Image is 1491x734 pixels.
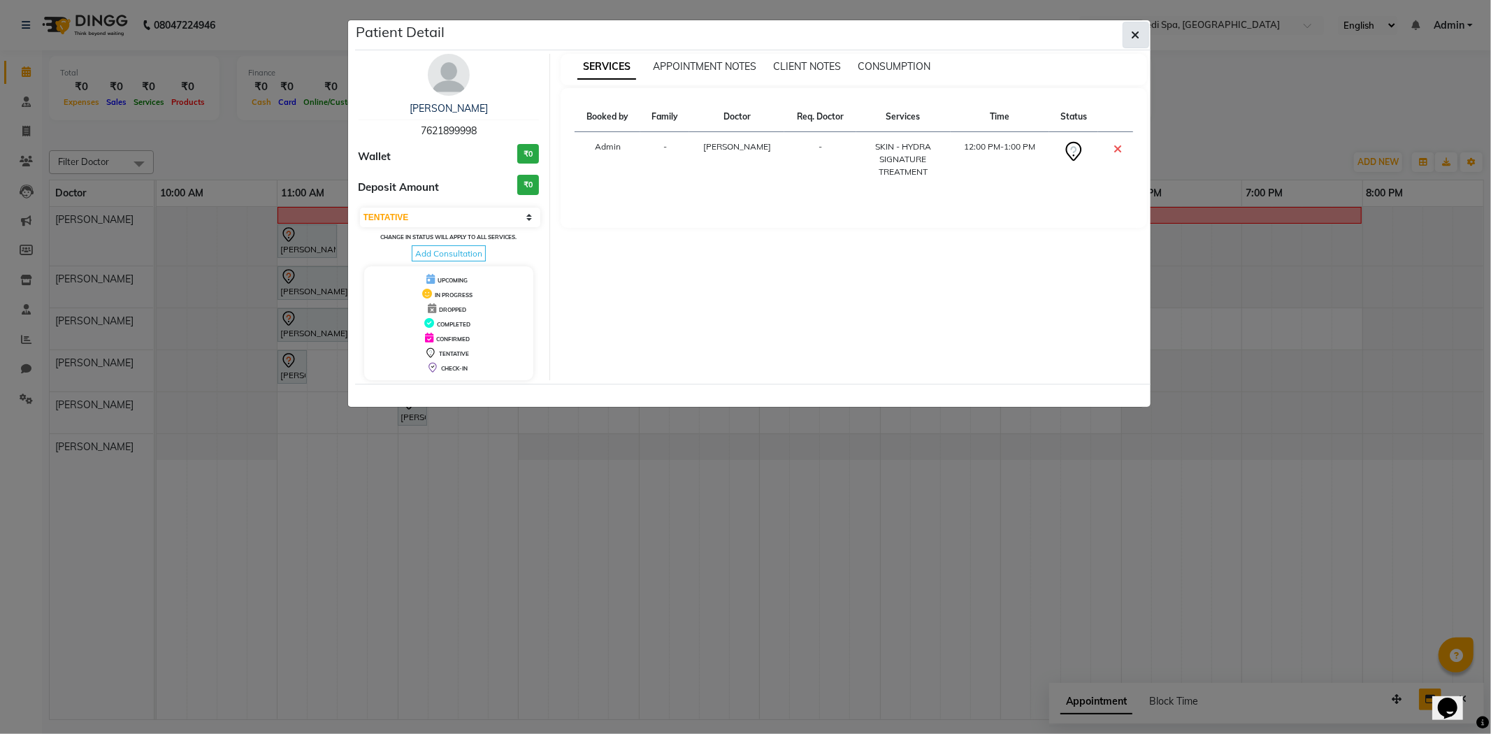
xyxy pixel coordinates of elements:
[517,144,539,164] h3: ₹0
[640,102,689,132] th: Family
[653,60,756,73] span: APPOINTMENT NOTES
[858,60,930,73] span: CONSUMPTION
[359,149,391,165] span: Wallet
[689,102,784,132] th: Doctor
[703,141,771,152] span: [PERSON_NAME]
[438,277,468,284] span: UPCOMING
[856,102,951,132] th: Services
[784,132,856,187] td: -
[1049,102,1098,132] th: Status
[428,54,470,96] img: avatar
[441,365,468,372] span: CHECK-IN
[575,102,640,132] th: Booked by
[359,180,440,196] span: Deposit Amount
[439,350,469,357] span: TENTATIVE
[951,102,1050,132] th: Time
[410,102,488,115] a: [PERSON_NAME]
[436,336,470,343] span: CONFIRMED
[437,321,470,328] span: COMPLETED
[575,132,640,187] td: Admin
[640,132,689,187] td: -
[951,132,1050,187] td: 12:00 PM-1:00 PM
[517,175,539,195] h3: ₹0
[380,233,517,240] small: Change in status will apply to all services.
[577,55,636,80] span: SERVICES
[784,102,856,132] th: Req. Doctor
[356,22,445,43] h5: Patient Detail
[865,141,942,178] div: SKIN - HYDRA SIGNATURE TREATMENT
[435,292,473,298] span: IN PROGRESS
[421,124,477,137] span: 7621899998
[412,245,486,261] span: Add Consultation
[439,306,466,313] span: DROPPED
[773,60,841,73] span: CLIENT NOTES
[1432,678,1477,720] iframe: chat widget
